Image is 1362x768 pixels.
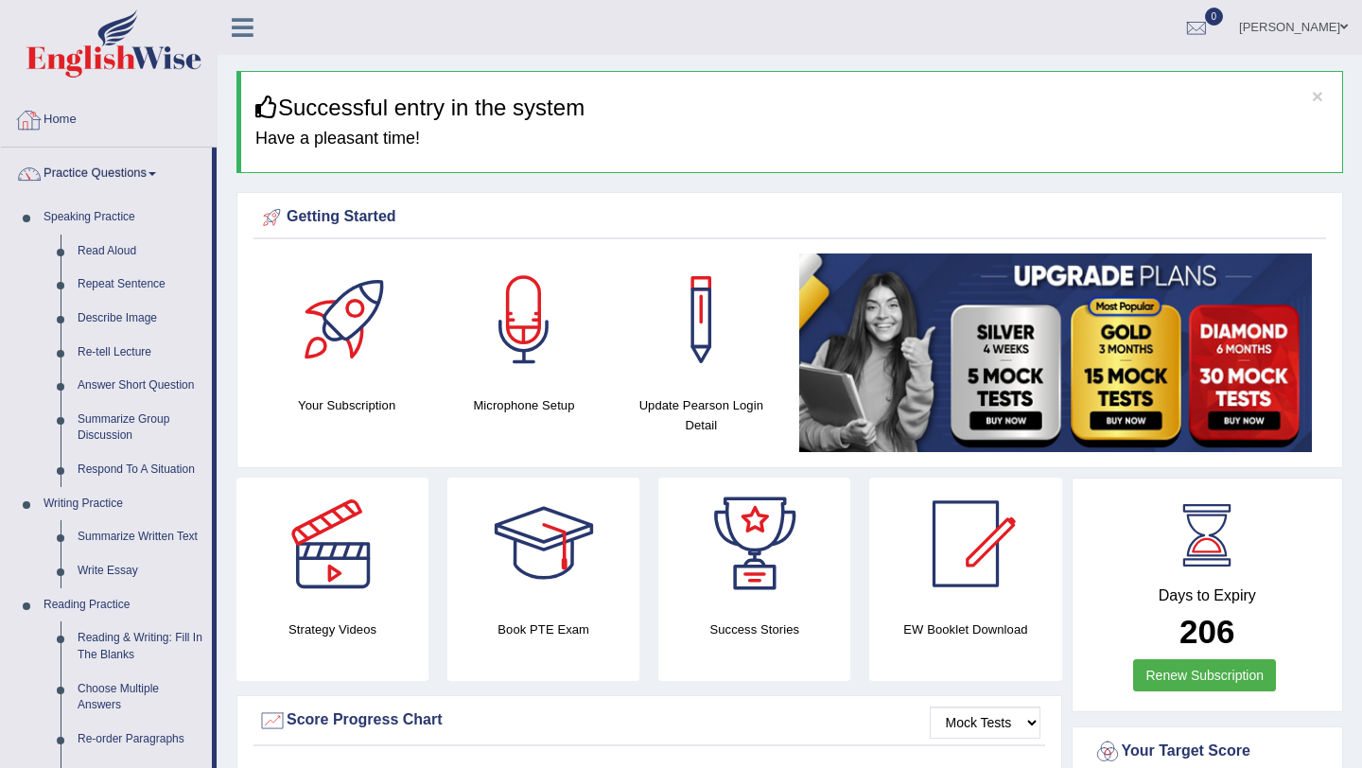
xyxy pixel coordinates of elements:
a: Reading Practice [35,588,212,622]
a: Describe Image [69,302,212,336]
h4: Your Subscription [268,395,426,415]
a: Summarize Written Text [69,520,212,554]
a: Re-tell Lecture [69,336,212,370]
h4: Microphone Setup [445,395,602,415]
a: Speaking Practice [35,201,212,235]
a: Reading & Writing: Fill In The Blanks [69,621,212,672]
a: Re-order Paragraphs [69,723,212,757]
h4: Days to Expiry [1093,587,1322,604]
h3: Successful entry in the system [255,96,1328,120]
h4: EW Booklet Download [869,620,1061,639]
a: Answer Short Question [69,369,212,403]
div: Getting Started [258,203,1321,232]
a: Home [1,94,217,141]
h4: Book PTE Exam [447,620,639,639]
span: 0 [1205,8,1224,26]
div: Score Progress Chart [258,707,1040,735]
a: Practice Questions [1,148,212,195]
a: Repeat Sentence [69,268,212,302]
button: × [1312,86,1323,106]
b: 206 [1179,613,1234,650]
a: Write Essay [69,554,212,588]
a: Read Aloud [69,235,212,269]
div: Your Target Score [1093,738,1322,766]
h4: Strategy Videos [236,620,428,639]
h4: Have a pleasant time! [255,130,1328,148]
a: Writing Practice [35,487,212,521]
a: Renew Subscription [1133,659,1276,691]
a: Summarize Group Discussion [69,403,212,453]
a: Choose Multiple Answers [69,672,212,723]
a: Respond To A Situation [69,453,212,487]
img: small5.jpg [799,253,1312,452]
h4: Update Pearson Login Detail [622,395,780,435]
h4: Success Stories [658,620,850,639]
